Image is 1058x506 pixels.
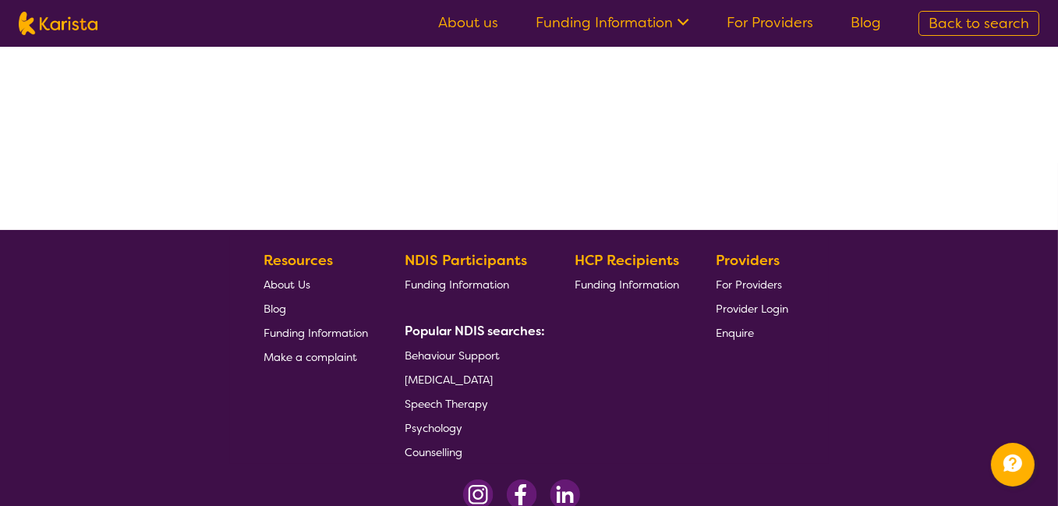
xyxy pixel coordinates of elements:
[727,13,813,32] a: For Providers
[405,323,545,339] b: Popular NDIS searches:
[264,278,310,292] span: About Us
[405,373,493,387] span: [MEDICAL_DATA]
[716,302,788,316] span: Provider Login
[264,272,368,296] a: About Us
[264,296,368,320] a: Blog
[405,391,539,416] a: Speech Therapy
[264,320,368,345] a: Funding Information
[405,397,488,411] span: Speech Therapy
[264,350,357,364] span: Make a complaint
[264,326,368,340] span: Funding Information
[575,278,679,292] span: Funding Information
[19,12,97,35] img: Karista logo
[405,367,539,391] a: [MEDICAL_DATA]
[405,343,539,367] a: Behaviour Support
[405,445,462,459] span: Counselling
[575,272,679,296] a: Funding Information
[405,278,509,292] span: Funding Information
[405,251,527,270] b: NDIS Participants
[575,251,679,270] b: HCP Recipients
[851,13,881,32] a: Blog
[991,443,1035,487] button: Channel Menu
[716,251,780,270] b: Providers
[264,251,333,270] b: Resources
[405,272,539,296] a: Funding Information
[264,302,286,316] span: Blog
[536,13,689,32] a: Funding Information
[405,421,462,435] span: Psychology
[405,416,539,440] a: Psychology
[405,440,539,464] a: Counselling
[716,296,788,320] a: Provider Login
[929,14,1029,33] span: Back to search
[438,13,498,32] a: About us
[918,11,1039,36] a: Back to search
[716,320,788,345] a: Enquire
[264,345,368,369] a: Make a complaint
[716,278,782,292] span: For Providers
[405,349,500,363] span: Behaviour Support
[716,326,754,340] span: Enquire
[716,272,788,296] a: For Providers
